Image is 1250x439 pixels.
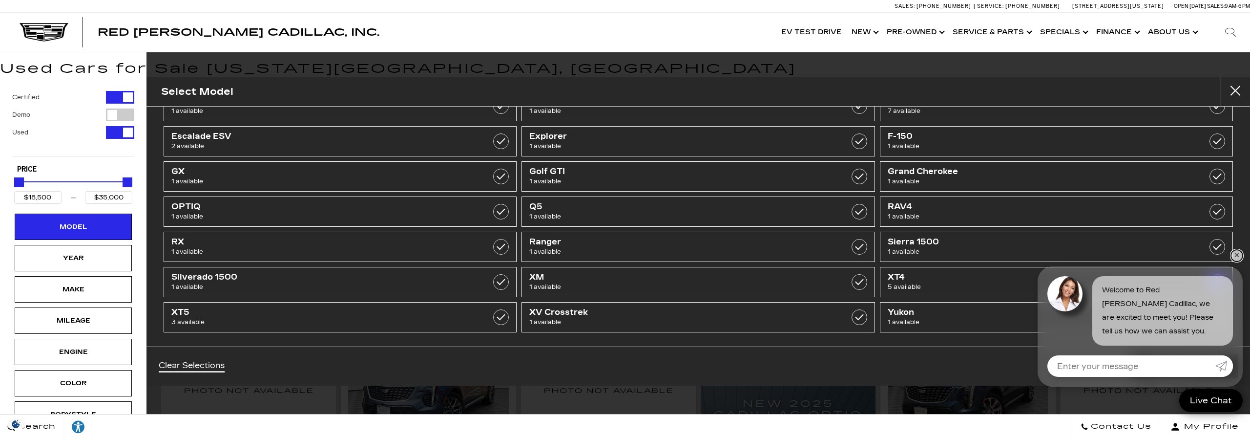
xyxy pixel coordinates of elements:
a: Golf GTI1 available [521,161,875,192]
span: Red [PERSON_NAME] Cadillac, Inc. [98,26,379,38]
h2: Select Model [161,84,233,100]
span: 1 available [529,176,816,186]
span: 1 available [171,176,458,186]
div: Filter by Vehicle Type [12,91,134,156]
span: 2 available [171,141,458,151]
div: Search [1211,13,1250,52]
a: Contact Us [1073,415,1159,439]
div: Minimum Price [14,177,24,187]
div: Price [14,174,132,204]
span: [PHONE_NUMBER] [917,3,971,9]
div: Color [49,378,98,389]
span: Yukon [888,307,1175,317]
span: 1 available [888,141,1175,151]
img: Opt-Out Icon [5,419,27,429]
a: [STREET_ADDRESS][US_STATE] [1072,3,1164,9]
a: XT53 available [164,302,517,332]
img: Agent profile photo [1047,276,1083,311]
span: 1 available [171,212,458,221]
span: My Profile [1180,420,1239,434]
a: F-1501 available [880,126,1233,156]
span: Sierra 1500 [888,237,1175,247]
span: 1 available [171,282,458,292]
span: 1 available [171,247,458,257]
span: Grand Cherokee [888,167,1175,176]
a: Service & Parts [948,13,1035,52]
span: 1 available [529,317,816,327]
a: Explore your accessibility options [63,415,93,439]
div: ModelModel [15,214,132,240]
a: About Us [1143,13,1201,52]
img: Cadillac Dark Logo with Cadillac White Text [20,23,68,42]
a: Explorer1 available [521,126,875,156]
span: 1 available [888,176,1175,186]
span: [PHONE_NUMBER] [1005,3,1060,9]
a: RAV41 available [880,197,1233,227]
span: 1 available [888,212,1175,221]
span: Contact Us [1088,420,1151,434]
div: Welcome to Red [PERSON_NAME] Cadillac, we are excited to meet you! Please tell us how we can assi... [1092,276,1233,346]
span: Open [DATE] [1174,3,1206,9]
span: GX [171,167,458,176]
div: MileageMileage [15,307,132,334]
span: RAV4 [888,202,1175,212]
span: 1 available [529,212,816,221]
span: Q5 [529,202,816,212]
a: XM1 available [521,267,875,297]
a: Specials [1035,13,1091,52]
span: Sales: [1207,3,1225,9]
input: Enter your message [1047,355,1215,377]
h5: Price [17,165,129,174]
span: 1 available [529,141,816,151]
a: XV Crosstrek1 available [521,302,875,332]
span: Explorer [529,132,816,141]
span: 1 available [171,106,458,116]
a: Q51 available [521,197,875,227]
div: EngineEngine [15,339,132,365]
div: Model [49,221,98,232]
span: 7 available [888,106,1175,116]
a: Clear Selections [159,361,225,373]
span: Search [15,420,56,434]
label: Demo [12,110,30,120]
span: Silverado 1500 [171,272,458,282]
label: Certified [12,92,40,102]
a: Finance [1091,13,1143,52]
div: YearYear [15,245,132,271]
span: Live Chat [1185,395,1237,406]
div: Explore your accessibility options [63,419,93,434]
span: 1 available [529,282,816,292]
a: Red [PERSON_NAME] Cadillac, Inc. [98,27,379,37]
input: Minimum [14,191,62,204]
div: ColorColor [15,370,132,396]
span: Ranger [529,237,816,247]
a: Sales: [PHONE_NUMBER] [895,3,974,9]
span: Golf GTI [529,167,816,176]
a: Yukon1 available [880,302,1233,332]
span: XV Crosstrek [529,307,816,317]
a: Pre-Owned [882,13,948,52]
a: EV Test Drive [776,13,847,52]
button: Open user profile menu [1159,415,1250,439]
a: Submit [1215,355,1233,377]
a: Silverado 15001 available [164,267,517,297]
div: MakeMake [15,276,132,303]
a: RX1 available [164,232,517,262]
span: XM [529,272,816,282]
span: 1 available [529,247,816,257]
span: RX [171,237,458,247]
div: Maximum Price [123,177,132,187]
a: Escalade ESV2 available [164,126,517,156]
span: F-150 [888,132,1175,141]
span: 9 AM-6 PM [1225,3,1250,9]
input: Maximum [85,191,132,204]
span: 1 available [888,317,1175,327]
a: New [847,13,882,52]
div: Make [49,284,98,295]
a: GX1 available [164,161,517,192]
span: Service: [977,3,1004,9]
span: 3 available [171,317,458,327]
span: 1 available [888,247,1175,257]
span: OPTIQ [171,202,458,212]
